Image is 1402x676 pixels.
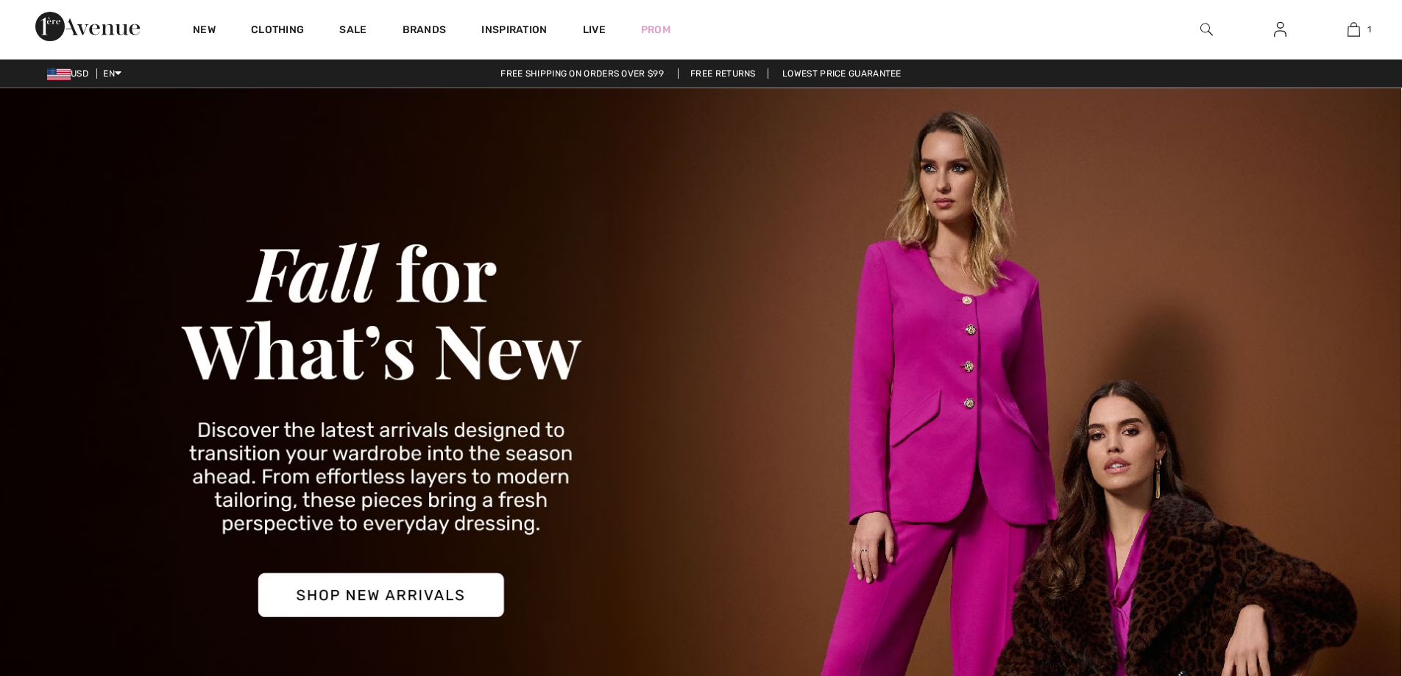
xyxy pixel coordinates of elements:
a: Free Returns [678,68,768,79]
span: USD [47,68,94,79]
a: Sign In [1262,21,1298,39]
img: My Bag [1348,21,1360,38]
img: My Info [1274,21,1286,38]
span: 1 [1367,23,1371,36]
a: Prom [641,22,670,38]
span: EN [103,68,121,79]
a: Free shipping on orders over $99 [489,68,676,79]
img: search the website [1200,21,1213,38]
img: US Dollar [47,68,71,80]
span: Inspiration [481,24,547,39]
img: 1ère Avenue [35,12,140,41]
a: New [193,24,216,39]
a: Lowest Price Guarantee [771,68,913,79]
a: Clothing [251,24,304,39]
a: Live [583,22,606,38]
a: 1 [1317,21,1389,38]
a: Sale [339,24,367,39]
a: Brands [403,24,447,39]
iframe: Opens a widget where you can find more information [1308,632,1387,669]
